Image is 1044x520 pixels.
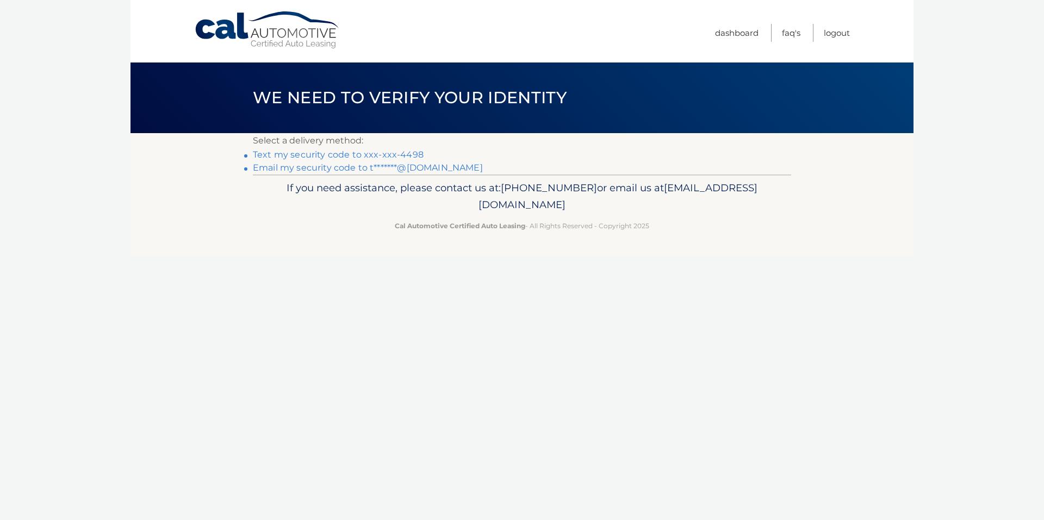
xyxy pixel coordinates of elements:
[253,149,424,160] a: Text my security code to xxx-xxx-4498
[260,179,784,214] p: If you need assistance, please contact us at: or email us at
[395,222,525,230] strong: Cal Automotive Certified Auto Leasing
[782,24,800,42] a: FAQ's
[253,87,567,108] span: We need to verify your identity
[501,181,597,194] span: [PHONE_NUMBER]
[253,133,791,148] p: Select a delivery method:
[824,24,850,42] a: Logout
[715,24,759,42] a: Dashboard
[260,220,784,231] p: - All Rights Reserved - Copyright 2025
[253,162,483,173] a: Email my security code to t*******@[DOMAIN_NAME]
[194,11,341,49] a: Cal Automotive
